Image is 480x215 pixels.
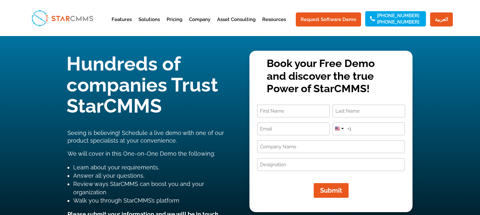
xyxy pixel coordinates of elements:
[377,20,419,24] a: [PHONE_NUMBER]
[73,197,179,204] span: Walk you through StarCMMS’s platform
[296,12,361,26] a: Request Software Demo
[257,158,405,171] input: Designation
[320,187,342,194] span: Submit
[167,17,182,33] a: Pricing
[67,130,224,144] span: Seeing is believing! Schedule a live demo with one of our product specialists at your convenience.
[257,105,330,117] input: First Name
[314,183,349,198] button: Submit
[112,17,132,33] a: Features
[217,17,256,33] a: Asset Consulting
[73,164,159,171] span: Learn about your requirements,
[189,17,210,33] a: Company
[73,172,145,179] span: Answer all your questions,
[138,17,160,33] a: Solutions
[257,122,330,135] input: Email
[267,57,396,95] p: Book your Free Demo and discover the true Power of StarCMMS!
[333,122,405,135] input: Phone Number
[333,105,405,117] input: Last Name
[377,13,419,18] a: [PHONE_NUMBER]
[67,53,231,120] h1: Hundreds of companies Trust StarCMMS
[430,12,453,26] a: العربية
[73,181,204,196] span: Review ways StarCMMS can boost you and your organization
[67,150,215,157] span: We will cover in this One-on-One Demo the following:
[262,17,286,33] a: Resources
[257,140,405,153] input: Company Name
[29,7,96,29] img: StarCMMS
